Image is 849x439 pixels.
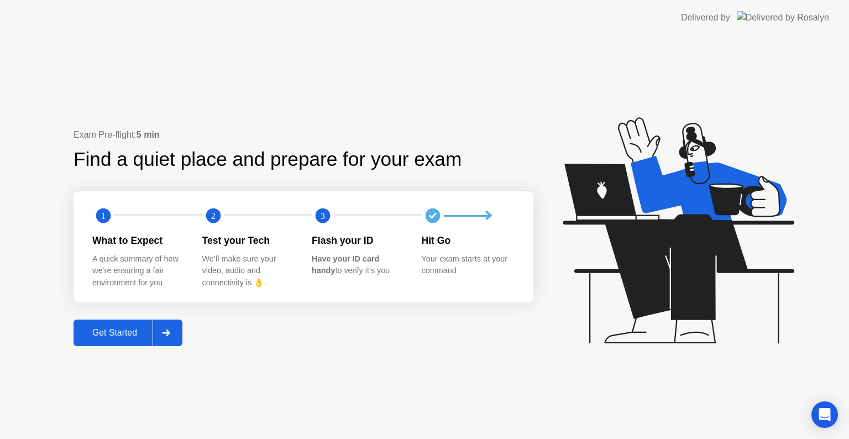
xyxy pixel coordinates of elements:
div: We’ll make sure your video, audio and connectivity is 👌 [202,253,295,289]
img: Delivered by Rosalyn [737,11,829,24]
div: What to Expect [92,233,185,248]
div: Open Intercom Messenger [811,401,838,428]
text: 3 [321,211,325,221]
div: Exam Pre-flight: [74,128,533,142]
div: Delivered by [681,11,730,24]
div: Find a quiet place and prepare for your exam [74,145,463,174]
div: Test your Tech [202,233,295,248]
div: A quick summary of how we’re ensuring a fair environment for you [92,253,185,289]
div: to verify it’s you [312,253,404,277]
text: 1 [101,211,106,221]
div: Your exam starts at your command [422,253,514,277]
b: 5 min [137,130,160,139]
b: Have your ID card handy [312,254,379,275]
text: 2 [211,211,215,221]
button: Get Started [74,320,182,346]
div: Get Started [77,328,153,338]
div: Flash your ID [312,233,404,248]
div: Hit Go [422,233,514,248]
